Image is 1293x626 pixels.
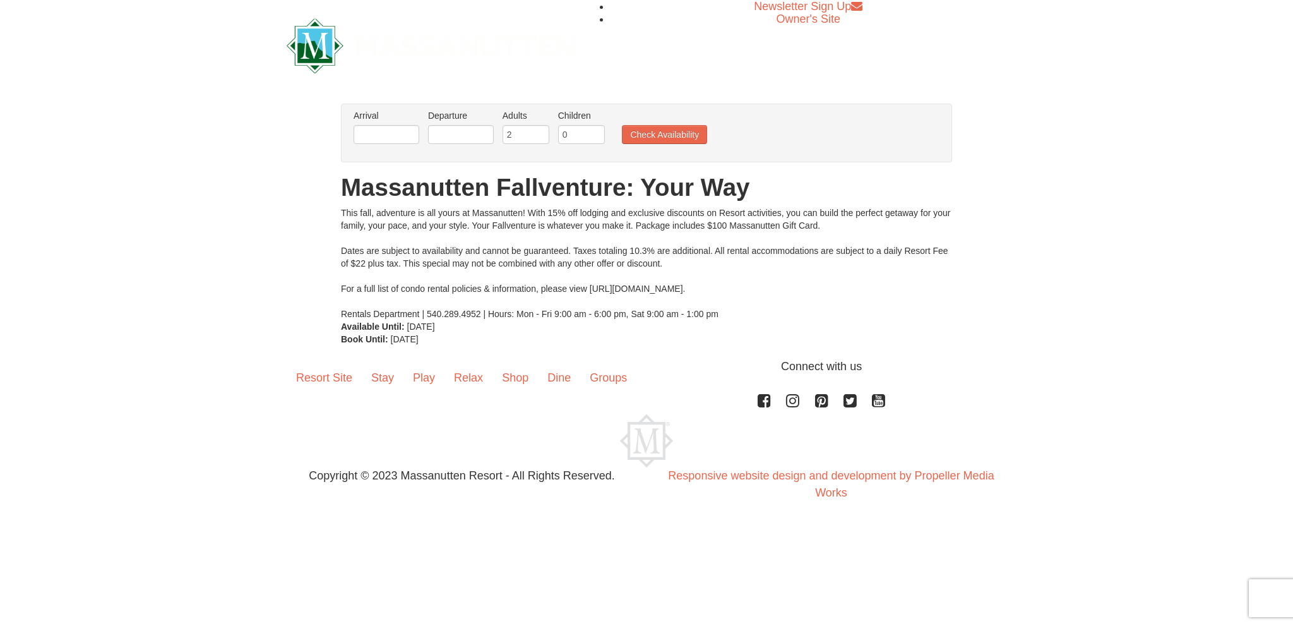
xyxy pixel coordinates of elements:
strong: Available Until: [341,322,405,332]
div: This fall, adventure is all yours at Massanutten! With 15% off lodging and exclusive discounts on... [341,207,952,320]
img: Massanutten Resort Logo [287,18,576,73]
span: [DATE] [391,334,419,344]
label: Arrival [354,109,419,122]
a: Massanutten Resort [287,29,576,59]
a: Relax [444,358,492,397]
button: Check Availability [622,125,707,144]
p: Connect with us [287,358,1006,375]
a: Responsive website design and development by Propeller Media Works [668,469,994,499]
label: Departure [428,109,494,122]
a: Groups [580,358,636,397]
a: Shop [492,358,538,397]
p: Copyright © 2023 Massanutten Resort - All Rights Reserved. [277,467,646,485]
a: Stay [362,358,403,397]
strong: Book Until: [341,334,388,344]
span: [DATE] [407,322,435,332]
a: Owner's Site [777,13,840,25]
a: Dine [538,358,580,397]
a: Resort Site [287,358,362,397]
a: Play [403,358,444,397]
img: Massanutten Resort Logo [620,414,673,467]
h1: Massanutten Fallventure: Your Way [341,175,952,200]
label: Children [558,109,605,122]
label: Adults [503,109,549,122]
